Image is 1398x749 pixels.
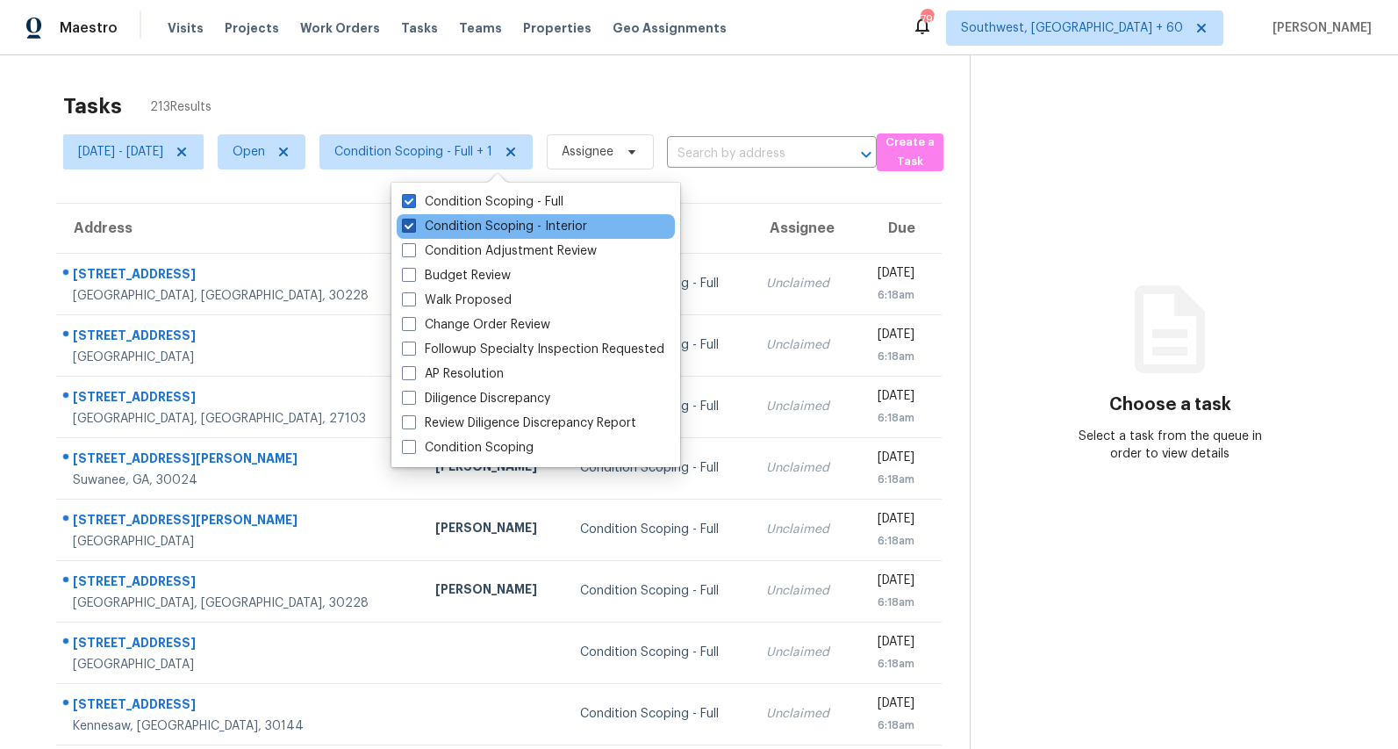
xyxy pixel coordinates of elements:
[868,264,914,286] div: [DATE]
[73,717,407,735] div: Kennesaw, [GEOGRAPHIC_DATA], 30144
[580,705,738,723] div: Condition Scoping - Full
[73,349,407,366] div: [GEOGRAPHIC_DATA]
[73,573,407,594] div: [STREET_ADDRESS]
[73,265,407,287] div: [STREET_ADDRESS]
[868,594,914,611] div: 6:18am
[868,633,914,655] div: [DATE]
[868,449,914,471] div: [DATE]
[402,242,597,260] label: Condition Adjustment Review
[613,19,727,37] span: Geo Assignments
[73,450,407,472] div: [STREET_ADDRESS][PERSON_NAME]
[1071,428,1271,463] div: Select a task from the queue in order to view details
[766,582,840,600] div: Unclaimed
[921,11,933,28] div: 799
[868,286,914,304] div: 6:18am
[766,336,840,354] div: Unclaimed
[225,19,279,37] span: Projects
[868,510,914,532] div: [DATE]
[402,316,550,334] label: Change Order Review
[961,19,1183,37] span: Southwest, [GEOGRAPHIC_DATA] + 60
[752,204,854,253] th: Assignee
[877,133,943,171] button: Create a Task
[402,292,512,309] label: Walk Proposed
[334,143,492,161] span: Condition Scoping - Full + 1
[435,580,552,602] div: [PERSON_NAME]
[868,572,914,594] div: [DATE]
[435,457,552,479] div: [PERSON_NAME]
[402,193,563,211] label: Condition Scoping - Full
[1265,19,1372,37] span: [PERSON_NAME]
[766,459,840,477] div: Unclaimed
[63,97,122,115] h2: Tasks
[73,511,407,533] div: [STREET_ADDRESS][PERSON_NAME]
[580,644,738,661] div: Condition Scoping - Full
[868,471,914,488] div: 6:18am
[73,533,407,551] div: [GEOGRAPHIC_DATA]
[73,695,407,717] div: [STREET_ADDRESS]
[523,19,591,37] span: Properties
[580,459,738,477] div: Condition Scoping - Full
[73,327,407,349] div: [STREET_ADDRESS]
[402,414,636,432] label: Review Diligence Discrepancy Report
[885,133,935,173] span: Create a Task
[402,267,511,284] label: Budget Review
[402,390,550,407] label: Diligence Discrepancy
[300,19,380,37] span: Work Orders
[78,143,163,161] span: [DATE] - [DATE]
[73,594,407,612] div: [GEOGRAPHIC_DATA], [GEOGRAPHIC_DATA], 30228
[667,140,828,168] input: Search by address
[73,287,407,305] div: [GEOGRAPHIC_DATA], [GEOGRAPHIC_DATA], 30228
[766,398,840,415] div: Unclaimed
[401,22,438,34] span: Tasks
[402,365,504,383] label: AP Resolution
[766,275,840,292] div: Unclaimed
[73,388,407,410] div: [STREET_ADDRESS]
[854,204,941,253] th: Due
[868,387,914,409] div: [DATE]
[168,19,204,37] span: Visits
[150,98,211,116] span: 213 Results
[73,472,407,489] div: Suwanee, GA, 30024
[854,142,878,167] button: Open
[402,341,664,358] label: Followup Specialty Inspection Requested
[868,655,914,673] div: 6:18am
[73,656,407,673] div: [GEOGRAPHIC_DATA]
[562,143,613,161] span: Assignee
[766,705,840,723] div: Unclaimed
[868,717,914,734] div: 6:18am
[402,218,587,235] label: Condition Scoping - Interior
[868,532,914,550] div: 6:18am
[868,409,914,427] div: 6:18am
[1109,396,1231,414] h3: Choose a task
[868,348,914,365] div: 6:18am
[60,19,118,37] span: Maestro
[73,410,407,428] div: [GEOGRAPHIC_DATA], [GEOGRAPHIC_DATA], 27103
[435,519,552,541] div: [PERSON_NAME]
[766,644,840,661] div: Unclaimed
[56,204,421,253] th: Address
[459,19,502,37] span: Teams
[402,439,534,457] label: Condition Scoping
[766,521,840,538] div: Unclaimed
[233,143,265,161] span: Open
[868,326,914,348] div: [DATE]
[580,521,738,538] div: Condition Scoping - Full
[868,695,914,717] div: [DATE]
[73,634,407,656] div: [STREET_ADDRESS]
[580,582,738,600] div: Condition Scoping - Full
